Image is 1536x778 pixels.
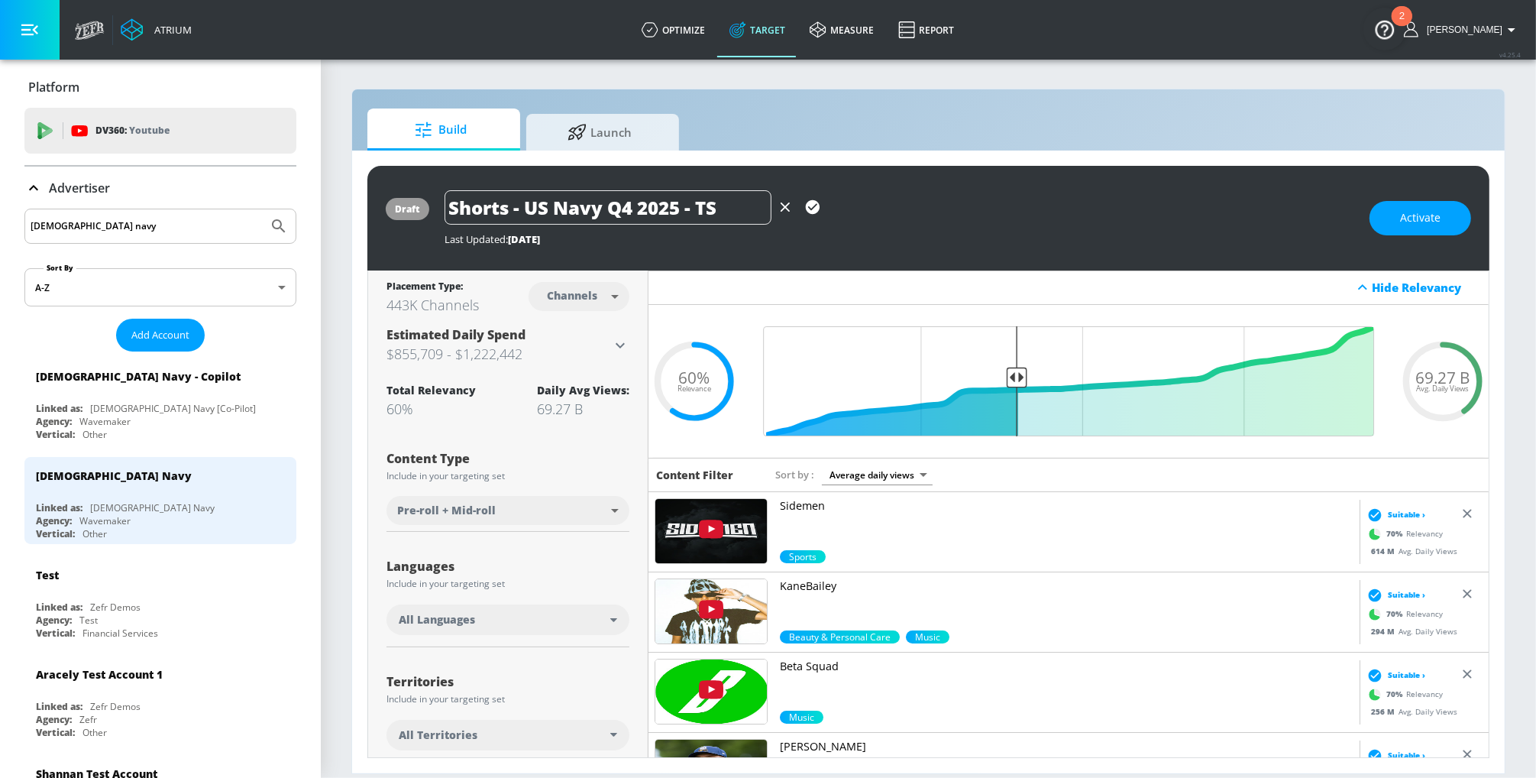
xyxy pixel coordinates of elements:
[386,326,525,343] span: Estimated Daily Spend
[508,232,540,246] span: [DATE]
[386,579,629,588] div: Include in your targeting set
[775,468,814,481] span: Sort by
[399,612,475,627] span: All Languages
[1400,209,1441,228] span: Activate
[82,726,107,739] div: Other
[1363,545,1457,556] div: Avg. Daily Views
[31,216,262,236] input: Search by name
[36,568,59,582] div: Test
[1369,201,1471,235] button: Activate
[386,695,629,704] div: Include in your targeting set
[386,343,611,365] h3: $855,709 - $1,222,442
[780,631,900,643] span: Beauty & Personal Care
[1370,545,1398,556] span: 614 M
[386,720,629,750] div: All Territories
[36,627,75,640] div: Vertical:
[24,457,296,544] div: [DEMOGRAPHIC_DATA] NavyLinked as:[DEMOGRAPHIC_DATA] NavyAgency:WavemakerVertical:Other
[780,579,1353,594] p: KaneBailey
[1387,669,1424,681] span: Suitable ›
[44,263,76,273] label: Sort By
[1363,8,1406,50] button: Open Resource Center, 2 new notifications
[148,23,192,37] div: Atrium
[90,402,256,415] div: [DEMOGRAPHIC_DATA] Navy [Co-Pilot]
[36,415,72,428] div: Agency:
[780,631,900,643] div: 70.0%
[129,122,170,138] p: Youtube
[797,2,886,57] a: measure
[383,112,499,148] span: Build
[24,358,296,445] div: [DEMOGRAPHIC_DATA] Navy - CopilotLinked as:[DEMOGRAPHIC_DATA] Navy [Co-Pilot]Agency:WavemakerVert...
[36,601,82,614] div: Linked as:
[1387,509,1424,520] span: Suitable ›
[1372,280,1480,295] div: Hide Relevancy
[1370,625,1398,636] span: 294 M
[397,503,496,518] span: Pre-roll + Mid-roll
[655,499,767,563] img: UUDogdKl7t7NHzQ95aEwkdMw
[537,400,629,418] div: 69.27 B
[386,296,479,314] div: 443K Channels
[24,556,296,643] div: TestLinked as:Zefr DemosAgency:TestVertical:Financial Services
[717,2,797,57] a: Target
[36,667,163,682] div: Aracely Test Account 1
[386,326,629,365] div: Estimated Daily Spend$855,709 - $1,222,442
[1363,507,1424,522] div: Suitable ›
[36,726,75,739] div: Vertical:
[1363,705,1457,717] div: Avg. Daily Views
[90,700,141,713] div: Zefr Demos
[1417,385,1470,393] span: Avg. Daily Views
[79,514,131,527] div: Wavemaker
[116,319,205,352] button: Add Account
[1363,625,1457,637] div: Avg. Daily Views
[780,550,826,563] div: 70.0%
[24,656,296,743] div: Aracely Test Account 1Linked as:Zefr DemosAgency:ZefrVertical:Other
[1499,50,1521,59] span: v 4.25.4
[131,326,189,344] span: Add Account
[386,676,629,688] div: Territories
[1399,16,1405,36] div: 2
[1370,705,1398,716] span: 256 M
[262,209,296,243] button: Submit Search
[1363,587,1424,602] div: Suitable ›
[36,402,82,415] div: Linked as:
[36,527,75,540] div: Vertical:
[386,400,476,418] div: 60%
[1404,21,1521,39] button: [PERSON_NAME]
[36,713,72,726] div: Agency:
[906,631,949,643] div: 70.0%
[780,498,1353,550] a: Sidemen
[1386,608,1405,620] span: 70 %
[24,108,296,154] div: DV360: Youtube
[780,711,823,724] div: 70.0%
[90,501,215,514] div: [DEMOGRAPHIC_DATA] Navy
[678,369,710,385] span: 60%
[36,428,75,441] div: Vertical:
[755,326,1382,436] input: Final Threshold
[822,465,933,485] div: Average daily views
[399,728,477,743] span: All Territories
[36,514,72,527] div: Agency:
[1386,689,1405,700] span: 70 %
[886,2,966,57] a: Report
[36,614,72,627] div: Agency:
[656,468,733,482] h6: Content Filter
[82,627,158,640] div: Financial Services
[386,383,476,397] div: Total Relevancy
[36,700,82,713] div: Linked as:
[36,468,192,483] div: [DEMOGRAPHIC_DATA] Navy
[121,18,192,41] a: Atrium
[780,739,1353,754] p: [PERSON_NAME]
[906,631,949,643] span: Music
[24,268,296,306] div: A-Z
[90,601,141,614] div: Zefr Demos
[655,660,767,724] img: UUxOzbkk0bdVl6-tH1Fcajfg
[395,203,420,216] div: draft
[1363,522,1442,545] div: Relevancy
[537,383,629,397] div: Daily Avg Views:
[28,79,79,96] p: Platform
[24,66,296,109] div: Platform
[386,560,629,572] div: Languages
[542,114,658,151] span: Launch
[24,167,296,209] div: Advertiser
[82,428,107,441] div: Other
